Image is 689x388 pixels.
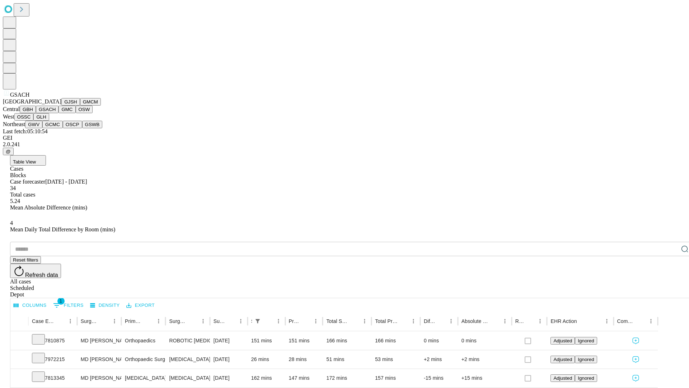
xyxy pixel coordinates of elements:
[461,318,489,324] div: Absolute Difference
[553,338,572,343] span: Adjusted
[375,332,417,350] div: 166 mins
[125,332,162,350] div: Orthopaedics
[263,316,273,326] button: Sort
[188,316,198,326] button: Sort
[408,316,418,326] button: Menu
[326,350,368,369] div: 51 mins
[3,98,61,105] span: [GEOGRAPHIC_DATA]
[461,369,508,387] div: +15 mins
[10,92,29,98] span: GSACH
[550,318,577,324] div: EHR Action
[3,128,48,134] span: Last fetch: 05:10:54
[109,316,119,326] button: Menu
[214,318,225,324] div: Surgery Date
[326,369,368,387] div: 172 mins
[550,356,575,363] button: Adjusted
[63,121,82,128] button: OSCP
[553,357,572,362] span: Adjusted
[125,318,143,324] div: Primary Service
[10,226,115,232] span: Mean Daily Total Difference by Room (mins)
[25,121,42,128] button: GWV
[144,316,154,326] button: Sort
[578,375,594,381] span: Ignored
[14,335,25,347] button: Expand
[99,316,109,326] button: Sort
[251,350,282,369] div: 26 mins
[553,375,572,381] span: Adjusted
[251,318,252,324] div: Scheduled In Room Duration
[375,350,417,369] div: 53 mins
[289,350,319,369] div: 28 mins
[575,374,597,382] button: Ignored
[169,369,206,387] div: [MEDICAL_DATA] REPAIR [MEDICAL_DATA] INITIAL
[12,300,48,311] button: Select columns
[81,332,118,350] div: MD [PERSON_NAME] [PERSON_NAME] Md
[490,316,500,326] button: Sort
[169,318,187,324] div: Surgery Name
[20,106,36,113] button: GBH
[578,357,594,362] span: Ignored
[88,300,122,311] button: Density
[14,372,25,385] button: Expand
[14,113,34,121] button: OSSC
[3,121,25,127] span: Northeast
[214,369,244,387] div: [DATE]
[65,316,75,326] button: Menu
[169,332,206,350] div: ROBOTIC [MEDICAL_DATA] KNEE TOTAL
[81,369,118,387] div: MD [PERSON_NAME] [PERSON_NAME] Md
[125,369,162,387] div: [MEDICAL_DATA]
[80,98,101,106] button: GMCM
[125,350,162,369] div: Orthopaedic Surgery
[273,316,283,326] button: Menu
[6,149,11,154] span: @
[10,179,45,185] span: Case forecaster
[10,185,16,191] span: 34
[424,369,454,387] div: -15 mins
[446,316,456,326] button: Menu
[10,155,46,166] button: Table View
[515,318,525,324] div: Resolved in EHR
[3,106,20,112] span: Central
[398,316,408,326] button: Sort
[214,332,244,350] div: [DATE]
[3,148,14,155] button: @
[236,316,246,326] button: Menu
[311,316,321,326] button: Menu
[360,316,370,326] button: Menu
[301,316,311,326] button: Sort
[58,106,75,113] button: GMC
[575,337,597,345] button: Ignored
[57,297,65,305] span: 1
[375,318,398,324] div: Total Predicted Duration
[10,198,20,204] span: 5.24
[3,135,686,141] div: GEI
[326,318,349,324] div: Total Scheduled Duration
[10,256,41,264] button: Reset filters
[13,159,36,165] span: Table View
[550,337,575,345] button: Adjusted
[33,113,49,121] button: GLH
[61,98,80,106] button: GJSH
[253,316,263,326] div: 1 active filter
[125,300,156,311] button: Export
[535,316,545,326] button: Menu
[575,356,597,363] button: Ignored
[25,272,58,278] span: Refresh data
[251,332,282,350] div: 151 mins
[525,316,535,326] button: Sort
[3,114,14,120] span: West
[13,257,38,263] span: Reset filters
[636,316,646,326] button: Sort
[42,121,63,128] button: GCMC
[3,141,686,148] div: 2.0.241
[36,106,58,113] button: GSACH
[617,318,635,324] div: Comments
[375,369,417,387] div: 157 mins
[55,316,65,326] button: Sort
[32,332,74,350] div: 7810875
[436,316,446,326] button: Sort
[578,338,594,343] span: Ignored
[326,332,368,350] div: 166 mins
[424,332,454,350] div: 0 mins
[550,374,575,382] button: Adjusted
